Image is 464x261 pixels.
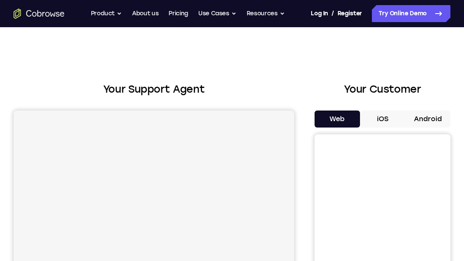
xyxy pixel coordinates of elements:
a: Log In [311,5,328,22]
a: Try Online Demo [372,5,450,22]
h2: Your Customer [315,82,450,97]
button: Use Cases [198,5,236,22]
a: Pricing [169,5,188,22]
a: Go to the home page [14,9,65,19]
button: Resources [247,5,285,22]
button: Android [405,111,450,128]
a: About us [132,5,158,22]
h2: Your Support Agent [14,82,294,97]
span: / [332,9,334,19]
a: Register [337,5,362,22]
button: Web [315,111,360,128]
button: iOS [360,111,405,128]
button: Product [91,5,122,22]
